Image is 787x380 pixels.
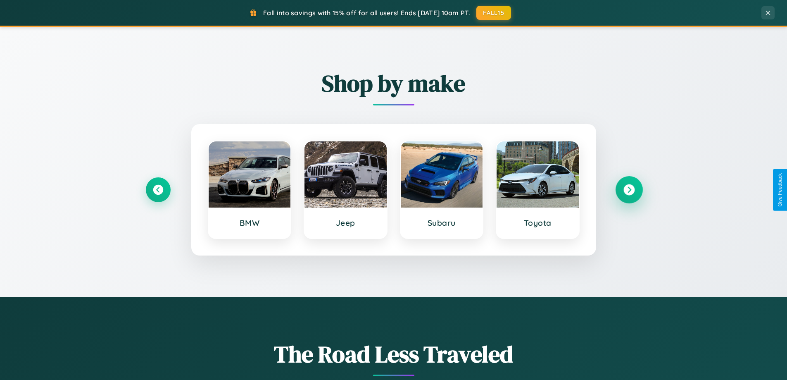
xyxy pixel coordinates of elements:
[263,9,470,17] span: Fall into savings with 15% off for all users! Ends [DATE] 10am PT.
[777,173,783,207] div: Give Feedback
[476,6,511,20] button: FALL15
[146,67,642,99] h2: Shop by make
[505,218,571,228] h3: Toyota
[217,218,283,228] h3: BMW
[409,218,475,228] h3: Subaru
[313,218,378,228] h3: Jeep
[146,338,642,370] h1: The Road Less Traveled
